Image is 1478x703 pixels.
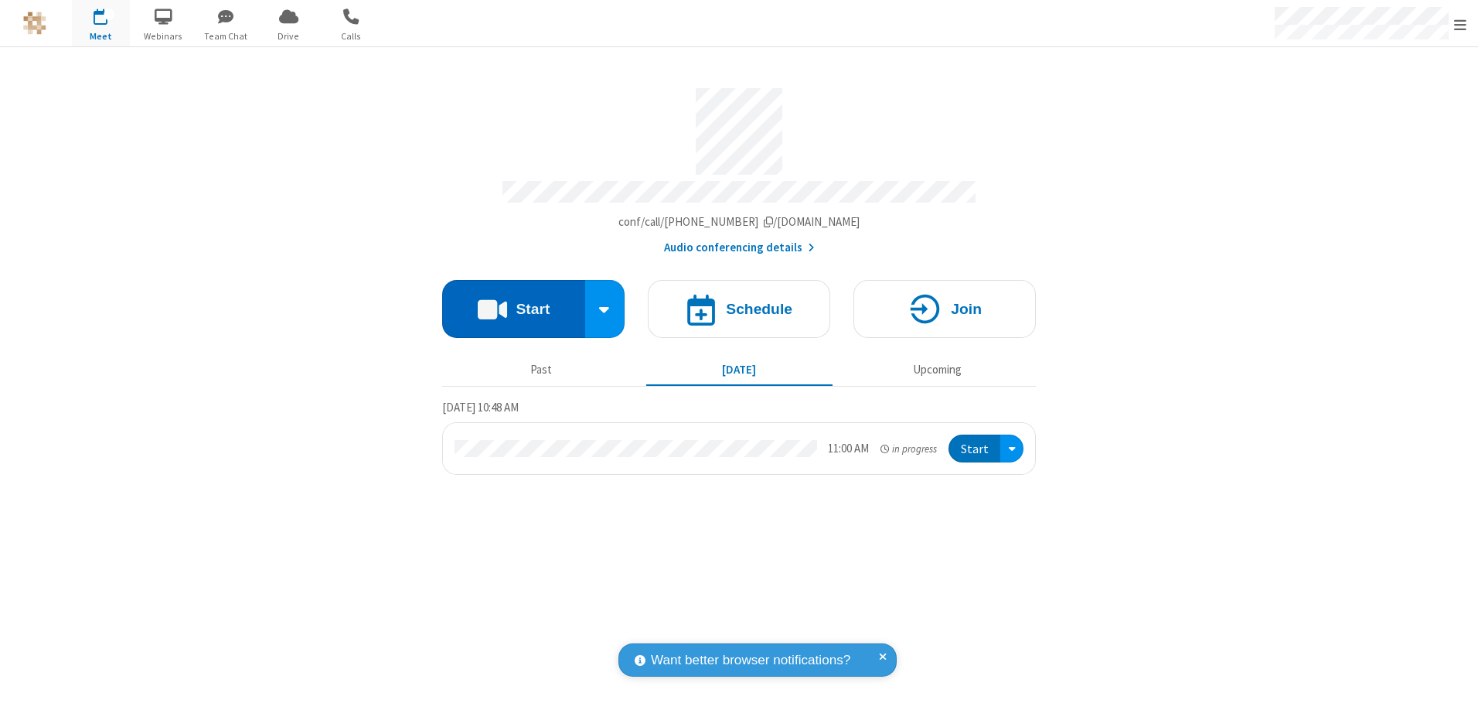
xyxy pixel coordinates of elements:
[651,650,850,671] span: Want better browser notifications?
[448,355,635,384] button: Past
[828,440,869,458] div: 11:00 AM
[442,280,585,338] button: Start
[646,355,833,384] button: [DATE]
[442,400,519,415] span: [DATE] 10:48 AM
[951,302,982,316] h4: Join
[197,29,255,43] span: Team Chat
[1000,435,1023,463] div: Open menu
[260,29,318,43] span: Drive
[585,280,625,338] div: Start conference options
[844,355,1030,384] button: Upcoming
[880,442,937,456] em: in progress
[618,213,860,231] button: Copy my meeting room linkCopy my meeting room link
[72,29,130,43] span: Meet
[618,214,860,229] span: Copy my meeting room link
[442,398,1036,476] section: Today's Meetings
[135,29,192,43] span: Webinars
[664,239,815,257] button: Audio conferencing details
[853,280,1036,338] button: Join
[516,302,550,316] h4: Start
[948,435,1000,463] button: Start
[726,302,792,316] h4: Schedule
[322,29,380,43] span: Calls
[104,9,114,20] div: 1
[23,12,46,35] img: QA Selenium DO NOT DELETE OR CHANGE
[648,280,830,338] button: Schedule
[442,77,1036,257] section: Account details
